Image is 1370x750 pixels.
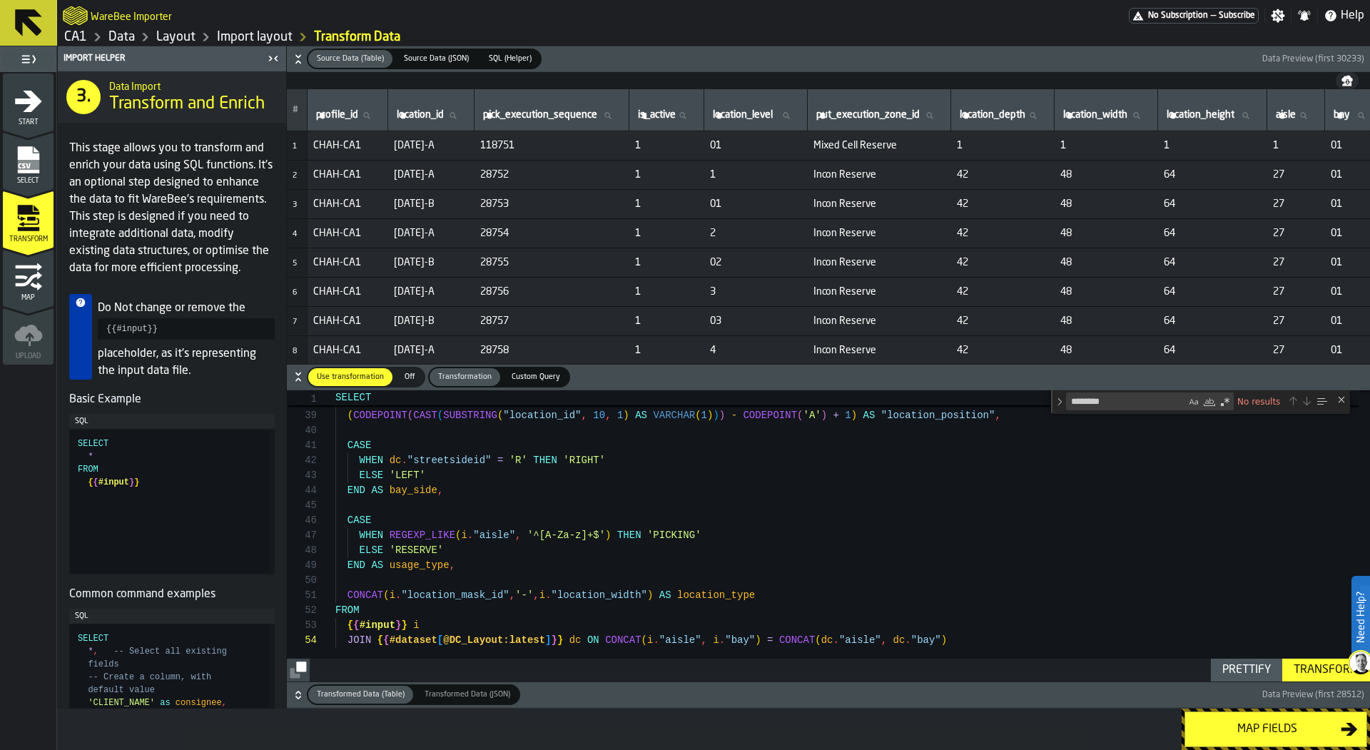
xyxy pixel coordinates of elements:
[803,410,821,421] span: 'A'
[217,29,293,45] a: link-to-/wh/i/76e2a128-1b54-4d66-80d4-05ae4c277723/import/layout/
[701,410,707,421] span: 1
[957,257,1049,268] span: 42
[394,345,469,356] span: [DATE]-A
[1164,198,1262,210] span: 64
[313,257,382,268] span: CHAH-CA1
[75,417,269,426] div: SQL
[1314,393,1329,409] div: Find in Selection (⌥⌘L)
[1167,109,1234,121] span: label
[293,230,297,238] span: 4
[845,410,851,421] span: 1
[443,410,497,421] span: SUBSTRING
[3,49,54,69] label: button-toggle-Toggle Full Menu
[731,410,737,421] span: -
[638,109,676,121] span: label
[109,93,265,116] span: Transform and Enrich
[293,201,297,209] span: 3
[483,109,597,121] span: label
[287,408,317,423] div: 39
[307,684,415,705] label: button-switch-multi-Transformed Data (Table)
[3,235,54,243] span: Transform
[394,257,469,268] span: [DATE]-B
[813,106,945,125] input: label
[851,410,857,421] span: )
[347,515,372,526] span: CASE
[353,395,359,406] span: .
[813,228,945,239] span: Incon Reserve
[347,410,353,421] span: (
[813,345,945,356] span: Incon Reserve
[98,300,275,317] p: Do Not change or remove the
[695,410,701,421] span: (
[360,544,384,556] span: ELSE
[109,78,275,93] h2: Sub Title
[293,143,297,151] span: 1
[635,169,699,181] span: 1
[1060,140,1152,151] span: 1
[394,198,469,210] span: [DATE]-B
[710,169,802,181] span: 1
[293,172,297,180] span: 2
[497,410,503,421] span: (
[307,49,394,69] label: button-switch-multi-Source Data (Table)
[1273,169,1319,181] span: 27
[390,485,437,496] span: bay_side
[419,689,516,701] span: Transformed Data (JSON)
[311,53,390,65] span: Source Data (Table)
[710,286,802,298] span: 3
[653,410,695,421] span: VARCHAR
[1336,394,1347,405] div: Close (Escape)
[995,410,1000,421] span: ,
[635,345,699,356] span: 1
[313,228,382,239] span: CHAH-CA1
[313,140,382,151] span: CHAH-CA1
[394,286,469,298] span: [DATE]-A
[360,529,384,541] span: WHEN
[335,392,371,403] span: SELECT
[263,50,283,67] label: button-toggle-Close me
[1336,72,1359,89] button: button-
[957,228,1049,239] span: 42
[394,140,469,151] span: [DATE]-A
[1129,8,1259,24] a: link-to-/wh/i/76e2a128-1b54-4d66-80d4-05ae4c277723/pricing/
[395,368,424,386] div: thumb
[635,315,699,327] span: 1
[461,529,467,541] span: i
[480,257,624,268] span: 28755
[398,371,421,383] span: Off
[1273,257,1319,268] span: 27
[503,410,581,421] span: "location_id"
[69,140,275,277] p: This stage allows you to transform and enrich your data using SQL functions. It's an optional ste...
[635,257,699,268] span: 1
[313,169,382,181] span: CHAH-CA1
[1276,109,1296,121] span: label
[1164,228,1262,239] span: 64
[407,410,413,421] span: (
[1273,198,1319,210] span: 27
[1060,228,1152,239] span: 48
[287,438,317,453] div: 41
[1334,109,1349,121] span: label
[1060,169,1152,181] span: 48
[563,455,605,466] span: 'RIGHT'
[881,410,995,421] span: "location_position"
[287,528,317,543] div: 47
[813,169,945,181] span: Incon Reserve
[313,315,382,327] span: CHAH-CA1
[533,455,557,466] span: THEN
[480,50,540,68] div: thumb
[3,249,54,306] li: menu Map
[3,74,54,131] li: menu Start
[1217,662,1277,679] div: Prettify
[287,682,1370,708] button: button-
[710,315,802,327] span: 03
[1053,390,1066,414] div: Toggle Replace
[1187,395,1201,409] div: Match Case (⌥⌘C)
[813,286,945,298] span: Incon Reserve
[1211,659,1282,681] button: button-Prettify
[407,455,492,466] span: "streetsideid"
[797,410,803,421] span: (
[347,440,372,451] span: CASE
[1164,257,1262,268] span: 64
[413,410,437,421] span: CAST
